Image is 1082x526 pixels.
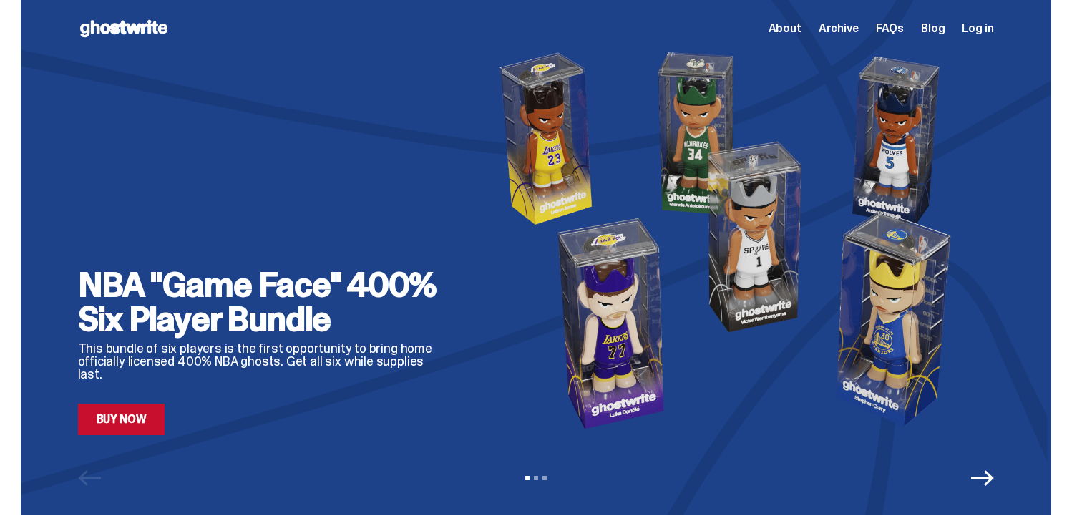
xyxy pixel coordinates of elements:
[78,342,450,381] p: This bundle of six players is the first opportunity to bring home officially licensed 400% NBA gh...
[819,23,859,34] a: Archive
[542,476,547,480] button: View slide 3
[78,268,450,336] h2: NBA "Game Face" 400% Six Player Bundle
[534,476,538,480] button: View slide 2
[769,23,801,34] a: About
[876,23,904,34] a: FAQs
[971,467,994,490] button: Next
[921,23,945,34] a: Blog
[525,476,530,480] button: View slide 1
[78,404,165,435] a: Buy Now
[962,23,993,34] a: Log in
[473,44,994,435] img: NBA "Game Face" 400% Six Player Bundle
